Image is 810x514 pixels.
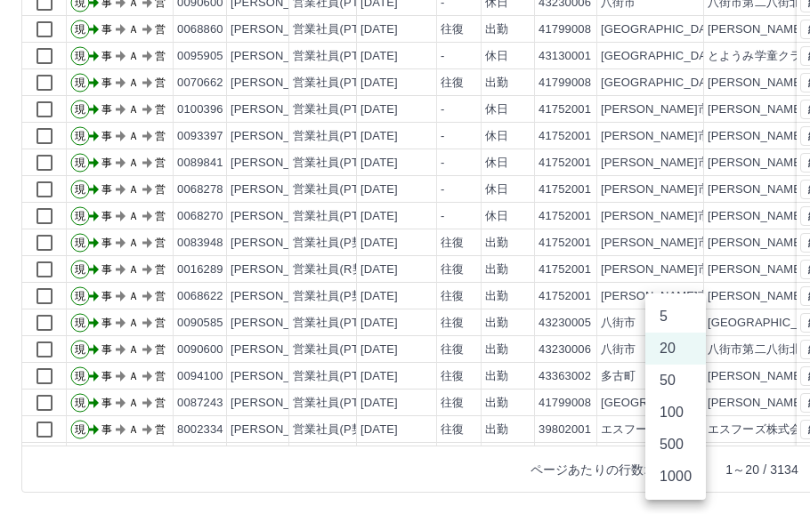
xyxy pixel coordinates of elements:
li: 5 [645,301,706,333]
li: 20 [645,333,706,365]
li: 50 [645,365,706,397]
li: 500 [645,429,706,461]
li: 100 [645,397,706,429]
li: 1000 [645,461,706,493]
